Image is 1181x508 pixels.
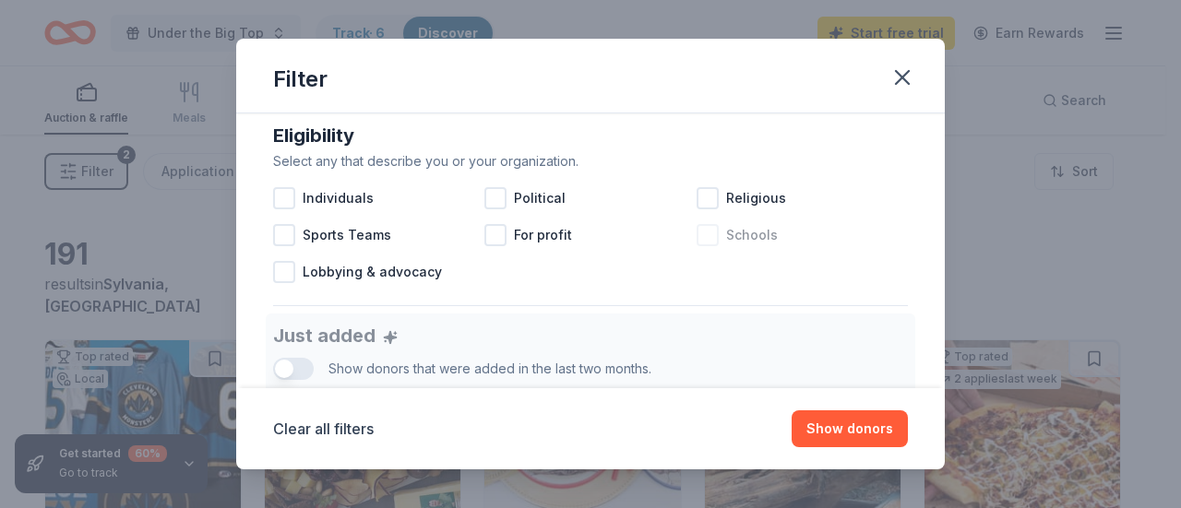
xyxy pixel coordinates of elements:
[303,187,374,209] span: Individuals
[303,224,391,246] span: Sports Teams
[514,224,572,246] span: For profit
[792,410,908,447] button: Show donors
[273,121,908,150] div: Eligibility
[273,150,908,172] div: Select any that describe you or your organization.
[726,187,786,209] span: Religious
[273,418,374,440] button: Clear all filters
[273,65,328,94] div: Filter
[514,187,566,209] span: Political
[303,261,442,283] span: Lobbying & advocacy
[726,224,778,246] span: Schools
